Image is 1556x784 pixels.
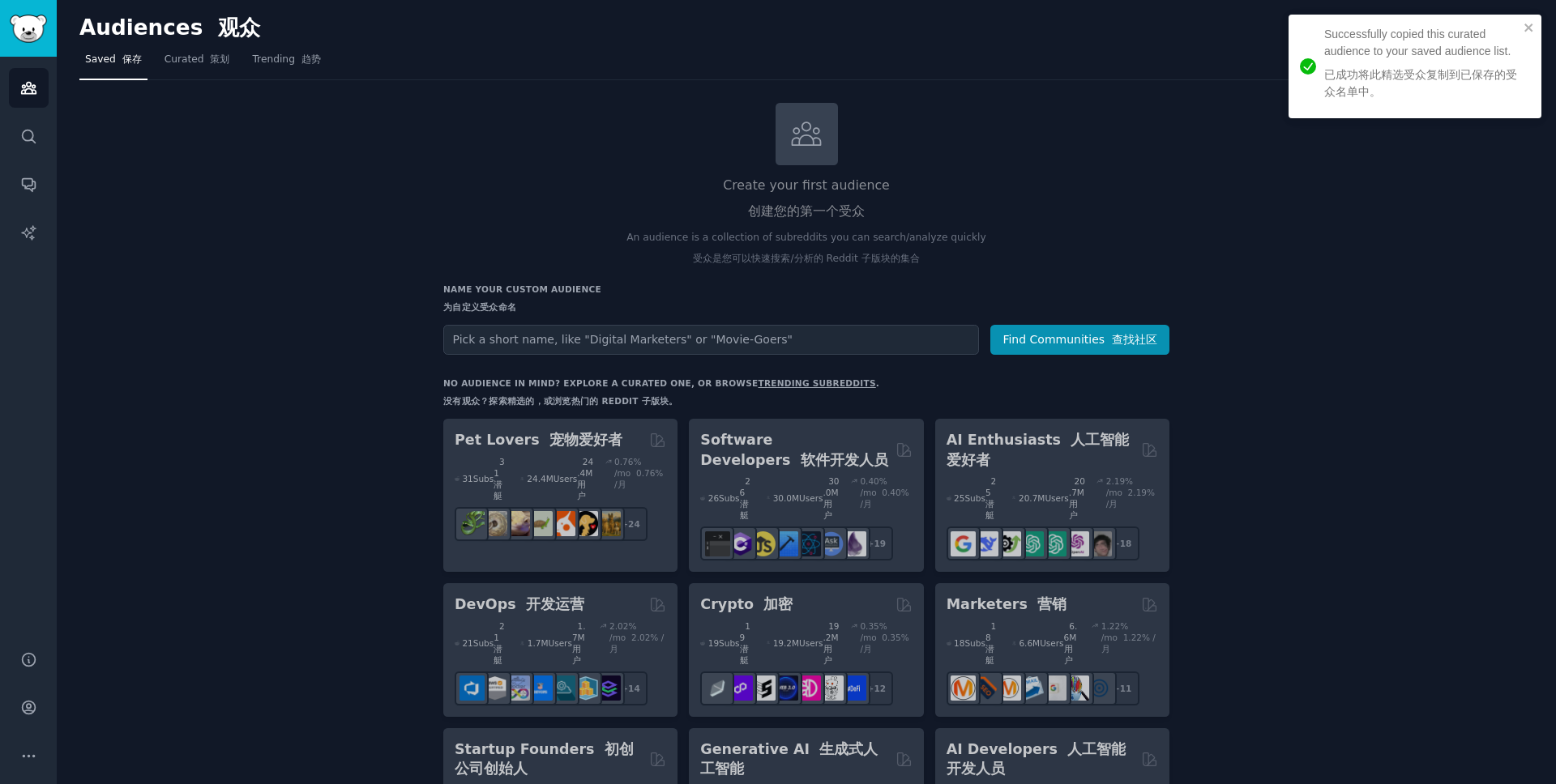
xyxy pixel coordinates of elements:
[443,302,516,312] font: 为自定义受众命名
[758,378,875,388] a: trending subreddits
[10,15,47,43] img: GummySearch logo
[301,53,321,65] font: 趋势
[85,53,142,67] span: Saved
[443,231,1169,272] p: An audience is a collection of subreddits you can search/analyze quickly
[443,325,979,355] input: Pick a short name, like "Digital Marketers" or "Movie-Goers"
[693,253,919,264] font: 受众是您可以快速搜索/分析的 Reddit 子版块的集合
[79,15,1331,41] h2: Audiences
[159,47,236,80] a: Curated 策划
[165,53,230,67] span: Curated
[1112,333,1157,346] font: 查找社区
[252,53,320,67] span: Trending
[246,47,326,80] a: Trending 趋势
[218,15,260,40] font: 观众
[1324,68,1517,98] font: 已成功将此精选受众复制到已保存的受众名单中。
[1324,26,1519,107] div: Successfully copied this curated audience to your saved audience list.
[443,283,1169,319] h3: Name your custom audience
[1524,21,1535,34] button: close
[443,396,678,406] font: 没有观众？探索精选的，或浏览热门的 Reddit 子版块。
[210,53,229,65] font: 策划
[443,176,1169,228] h2: Create your first audience
[748,203,865,219] font: 创建您的第一个受众
[443,377,879,413] div: No audience in mind? Explore a curated one, or browse .
[122,53,142,65] font: 保存
[79,47,147,80] a: Saved 保存
[990,325,1169,355] button: Find Communities 查找社区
